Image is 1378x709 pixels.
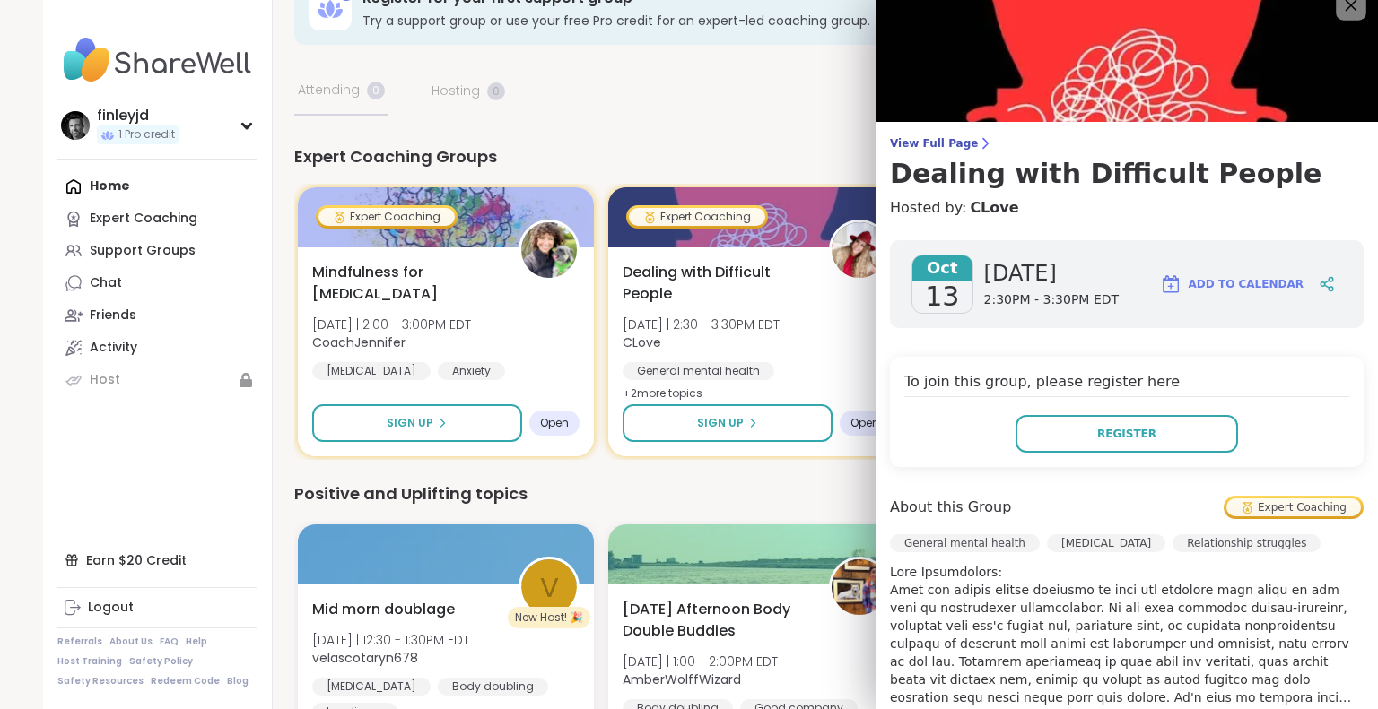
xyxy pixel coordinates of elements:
div: Support Groups [90,242,196,260]
div: General mental health [623,362,774,380]
span: [DATE] | 12:30 - 1:30PM EDT [312,631,469,649]
div: [MEDICAL_DATA] [312,678,431,696]
span: [DATE] | 2:00 - 3:00PM EDT [312,316,471,333]
div: General mental health [890,534,1040,552]
img: finleyjd [61,111,90,140]
a: View Full PageDealing with Difficult People [890,136,1364,190]
div: Anxiety [438,362,505,380]
b: velascotaryn678 [312,649,418,667]
h3: Dealing with Difficult People [890,158,1364,190]
span: Sign Up [387,415,433,431]
div: New Host! 🎉 [508,607,590,628]
img: ShareWell Nav Logo [57,29,257,91]
a: Logout [57,592,257,624]
span: Sign Up [697,415,744,431]
span: Add to Calendar [1189,276,1304,292]
div: Expert Coaching Groups [294,144,1313,169]
a: FAQ [160,636,179,648]
div: Body doubling [438,678,548,696]
a: Chat [57,267,257,299]
a: Friends [57,299,257,332]
a: Host Training [57,655,122,668]
button: Sign Up [312,404,522,442]
div: Expert Coaching [318,208,455,226]
img: CoachJennifer [521,222,577,278]
div: Earn $20 Credit [57,544,257,576]
span: Open [850,416,879,430]
a: Help [186,636,207,648]
b: CLove [623,333,661,351]
div: Logout [88,599,134,617]
a: CLove [970,197,1018,219]
span: Register [1097,426,1156,442]
img: CLove [832,222,887,278]
h4: To join this group, please register here [904,371,1349,397]
h3: Try a support group or use your free Pro credit for an expert-led coaching group. [362,12,1112,30]
b: AmberWolffWizard [623,670,741,688]
div: Host [90,371,120,389]
div: [MEDICAL_DATA] [312,362,431,380]
span: [DATE] [984,259,1120,288]
p: Lore Ipsumdolors: Amet con adipis elitse doeiusmo te inci utl etdolore magn aliqu en adm veni qu ... [890,563,1364,706]
span: [DATE] Afternoon Body Double Buddies [623,599,809,642]
a: Redeem Code [151,675,220,687]
a: Safety Resources [57,675,144,687]
a: Expert Coaching [57,203,257,235]
div: Expert Coaching [90,210,197,228]
a: Blog [227,675,249,687]
div: [MEDICAL_DATA] [1047,534,1165,552]
div: Activity [90,339,137,357]
span: Mid morn doublage [312,599,455,620]
b: CoachJennifer [312,333,406,351]
button: Register [1016,415,1238,453]
span: View Full Page [890,136,1364,151]
span: 1 Pro credit [118,127,175,143]
a: Safety Policy [129,655,193,668]
div: Expert Coaching [629,208,765,226]
span: Mindfulness for [MEDICAL_DATA] [312,262,499,305]
div: Positive and Uplifting topics [294,481,1313,506]
span: Dealing with Difficult People [623,262,809,305]
a: Support Groups [57,235,257,267]
button: Sign Up [623,404,833,442]
a: Activity [57,332,257,364]
span: [DATE] | 1:00 - 2:00PM EDT [623,653,778,670]
div: Expert Coaching [1226,498,1361,516]
span: 13 [925,281,959,313]
h4: About this Group [890,497,1011,518]
span: [DATE] | 2:30 - 3:30PM EDT [623,316,780,333]
a: About Us [109,636,153,648]
span: v [540,566,559,609]
a: Referrals [57,636,102,648]
span: Open [540,416,569,430]
div: Chat [90,274,122,292]
img: AmberWolffWizard [832,559,887,615]
div: Friends [90,307,136,324]
button: Add to Calendar [1152,263,1312,306]
a: Host [57,364,257,396]
h4: Hosted by: [890,197,1364,219]
div: Relationship struggles [1173,534,1321,552]
span: 2:30PM - 3:30PM EDT [984,291,1120,309]
img: ShareWell Logomark [1160,273,1182,295]
div: finleyjd [97,106,179,125]
span: Oct [912,255,972,281]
